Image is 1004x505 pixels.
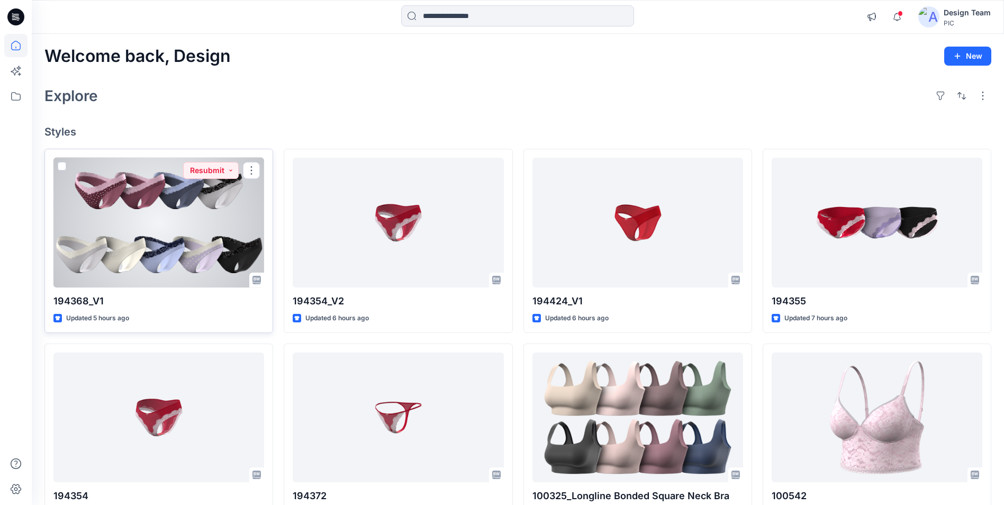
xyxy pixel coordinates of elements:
a: 194368_V1 [53,158,264,287]
p: Updated 5 hours ago [66,313,129,324]
p: 194354 [53,489,264,503]
img: avatar [918,6,939,28]
p: 194368_V1 [53,294,264,309]
p: 100325_Longline Bonded Square Neck Bra [532,489,743,503]
h2: Welcome back, Design [44,47,231,66]
a: 100542 [772,353,982,482]
p: Updated 6 hours ago [305,313,369,324]
h4: Styles [44,125,991,138]
div: PIC [944,19,991,27]
p: 194355 [772,294,982,309]
a: 194354_V2 [293,158,503,287]
p: 194372 [293,489,503,503]
p: 194354_V2 [293,294,503,309]
a: 100325_Longline Bonded Square Neck Bra [532,353,743,482]
a: 194424_V1 [532,158,743,287]
button: New [944,47,991,66]
p: Updated 6 hours ago [545,313,609,324]
p: 100542 [772,489,982,503]
a: 194355 [772,158,982,287]
a: 194372 [293,353,503,482]
p: 194424_V1 [532,294,743,309]
a: 194354 [53,353,264,482]
h2: Explore [44,87,98,104]
div: Design Team [944,6,991,19]
p: Updated 7 hours ago [784,313,847,324]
